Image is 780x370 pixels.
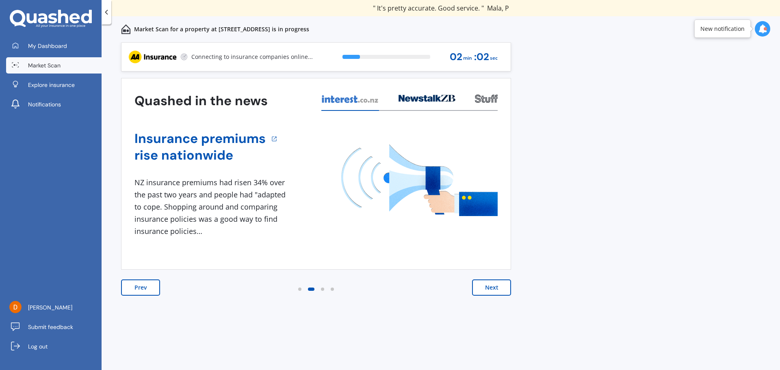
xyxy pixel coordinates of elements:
span: [PERSON_NAME] [28,303,72,312]
h3: Quashed in the news [134,93,268,109]
img: media image [341,144,498,216]
span: Notifications [28,100,61,108]
img: home-and-contents.b802091223b8502ef2dd.svg [121,24,131,34]
span: Submit feedback [28,323,73,331]
span: Log out [28,342,48,351]
p: Connecting to insurance companies online... [191,53,313,61]
div: NZ insurance premiums had risen 34% over the past two years and people had "adapted to cope. Shop... [134,177,289,237]
button: Next [472,279,511,296]
div: New notification [700,25,745,33]
a: Submit feedback [6,319,102,335]
a: Explore insurance [6,77,102,93]
span: Explore insurance [28,81,75,89]
a: Insurance premiums [134,130,266,147]
span: 02 [450,52,462,63]
img: ACg8ocLFwq4T9FGs-Nf8h-yp4yDK_OMrZrGZUApX7uGuDt9WpxeaIQ=s96-c [9,301,22,313]
a: rise nationwide [134,147,266,164]
span: min [463,53,472,64]
span: My Dashboard [28,42,67,50]
a: Notifications [6,96,102,113]
a: [PERSON_NAME] [6,299,102,316]
span: : 02 [474,52,489,63]
span: Market Scan [28,61,61,69]
span: sec [490,53,498,64]
a: Log out [6,338,102,355]
button: Prev [121,279,160,296]
a: My Dashboard [6,38,102,54]
a: Market Scan [6,57,102,74]
p: Market Scan for a property at [STREET_ADDRESS] is in progress [134,25,309,33]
